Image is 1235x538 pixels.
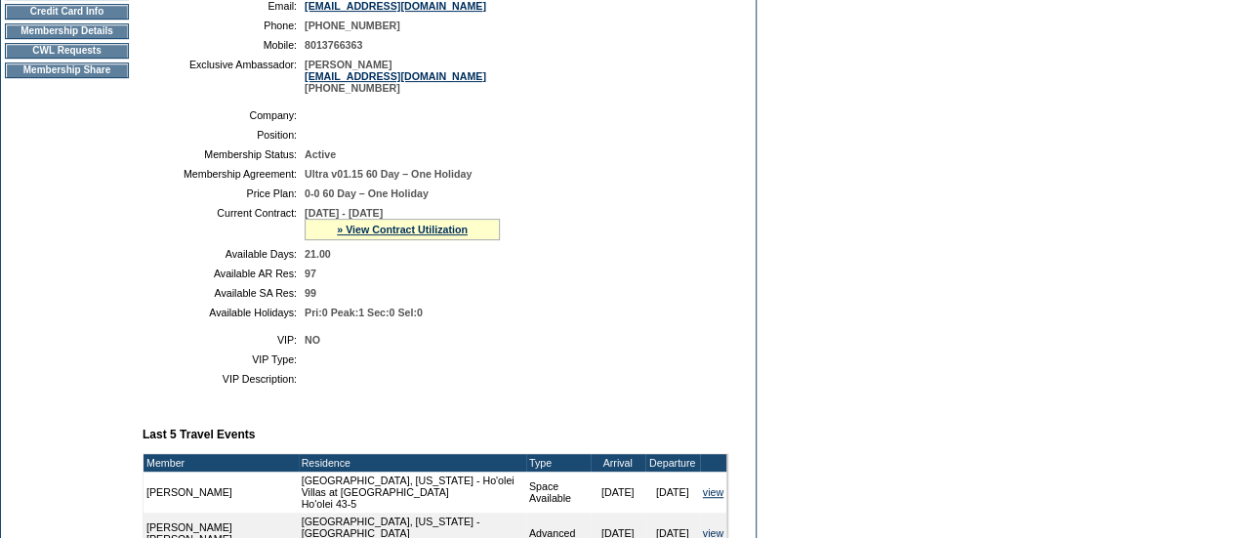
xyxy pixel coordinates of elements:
[299,454,526,472] td: Residence
[150,148,297,160] td: Membership Status:
[526,454,591,472] td: Type
[150,373,297,385] td: VIP Description:
[150,187,297,199] td: Price Plan:
[150,248,297,260] td: Available Days:
[645,472,700,513] td: [DATE]
[5,23,129,39] td: Membership Details
[299,472,526,513] td: [GEOGRAPHIC_DATA], [US_STATE] - Ho'olei Villas at [GEOGRAPHIC_DATA] Ho'olei 43-5
[305,70,486,82] a: [EMAIL_ADDRESS][DOMAIN_NAME]
[305,168,472,180] span: Ultra v01.15 60 Day – One Holiday
[305,148,336,160] span: Active
[305,334,320,346] span: NO
[305,207,383,219] span: [DATE] - [DATE]
[305,20,400,31] span: [PHONE_NUMBER]
[5,43,129,59] td: CWL Requests
[645,454,700,472] td: Departure
[337,224,468,235] a: » View Contract Utilization
[150,307,297,318] td: Available Holidays:
[305,187,429,199] span: 0-0 60 Day – One Holiday
[150,207,297,240] td: Current Contract:
[5,62,129,78] td: Membership Share
[305,268,316,279] span: 97
[150,268,297,279] td: Available AR Res:
[144,472,299,513] td: [PERSON_NAME]
[150,353,297,365] td: VIP Type:
[526,472,591,513] td: Space Available
[591,472,645,513] td: [DATE]
[150,39,297,51] td: Mobile:
[150,334,297,346] td: VIP:
[150,59,297,94] td: Exclusive Ambassador:
[144,454,299,472] td: Member
[703,486,723,498] a: view
[305,39,362,51] span: 8013766363
[305,248,331,260] span: 21.00
[591,454,645,472] td: Arrival
[143,428,255,441] b: Last 5 Travel Events
[305,307,423,318] span: Pri:0 Peak:1 Sec:0 Sel:0
[150,20,297,31] td: Phone:
[150,129,297,141] td: Position:
[5,4,129,20] td: Credit Card Info
[305,287,316,299] span: 99
[305,59,486,94] span: [PERSON_NAME] [PHONE_NUMBER]
[150,287,297,299] td: Available SA Res:
[150,168,297,180] td: Membership Agreement:
[150,109,297,121] td: Company:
